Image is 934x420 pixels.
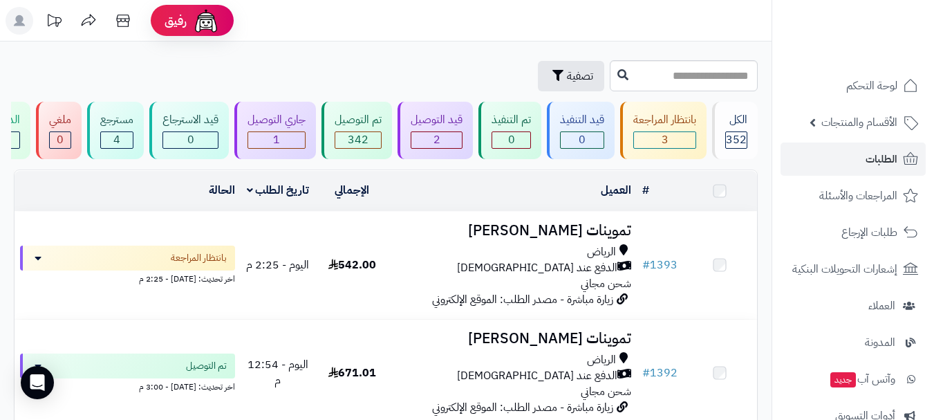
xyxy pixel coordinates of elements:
span: 0 [57,131,64,148]
a: تاريخ الطلب [247,182,310,199]
a: مسترجع 4 [84,102,147,159]
div: بانتظار المراجعة [633,112,696,128]
a: وآتس آبجديد [781,363,926,396]
div: 3 [634,132,695,148]
div: قيد الاسترجاع [162,112,218,128]
a: قيد الاسترجاع 0 [147,102,232,159]
span: تم التوصيل [186,359,227,373]
span: 2 [433,131,440,148]
span: 0 [187,131,194,148]
a: إشعارات التحويلات البنكية [781,253,926,286]
span: 342 [348,131,368,148]
a: الحالة [209,182,235,199]
div: 0 [50,132,71,148]
span: شحن مجاني [581,383,631,400]
div: اخر تحديث: [DATE] - 3:00 م [20,378,235,393]
a: المدونة [781,326,926,359]
span: اليوم - 2:25 م [246,257,309,273]
span: الدفع عند [DEMOGRAPHIC_DATA] [457,368,617,384]
span: الدفع عند [DEMOGRAPHIC_DATA] [457,260,617,276]
div: 0 [492,132,530,148]
div: مسترجع [100,112,133,128]
span: بانتظار المراجعة [171,251,227,265]
a: تم التنفيذ 0 [476,102,544,159]
span: 4 [113,131,120,148]
div: 2 [411,132,462,148]
span: طلبات الإرجاع [841,223,897,242]
div: Open Intercom Messenger [21,366,54,399]
h3: تموينات [PERSON_NAME] [395,331,631,347]
a: ملغي 0 [33,102,84,159]
span: # [642,365,650,381]
a: جاري التوصيل 1 [232,102,319,159]
div: 0 [561,132,604,148]
span: جديد [830,372,856,387]
span: الطلبات [866,149,897,169]
div: تم التوصيل [335,112,382,128]
a: #1392 [642,365,678,381]
div: ملغي [49,112,71,128]
span: زيارة مباشرة - مصدر الطلب: الموقع الإلكتروني [432,399,613,416]
div: 342 [335,132,381,148]
span: المراجعات والأسئلة [819,186,897,206]
span: رفيق [165,12,187,29]
button: تصفية [538,61,604,91]
span: شحن مجاني [581,275,631,292]
span: إشعارات التحويلات البنكية [792,259,897,279]
div: جاري التوصيل [247,112,306,128]
a: طلبات الإرجاع [781,216,926,249]
span: اليوم - 12:54 م [247,356,308,389]
div: قيد التنفيذ [560,112,604,128]
div: 4 [101,132,133,148]
a: العميل [601,182,631,199]
a: بانتظار المراجعة 3 [617,102,709,159]
span: تصفية [567,68,593,84]
span: الرياض [587,244,616,260]
span: الرياض [587,352,616,368]
a: الطلبات [781,143,926,176]
a: قيد التوصيل 2 [395,102,476,159]
img: ai-face.png [192,7,220,35]
span: 1 [273,131,280,148]
div: 0 [163,132,218,148]
a: العملاء [781,289,926,322]
a: #1393 [642,257,678,273]
a: تم التوصيل 342 [319,102,395,159]
span: # [642,257,650,273]
span: 0 [579,131,586,148]
h3: تموينات [PERSON_NAME] [395,223,631,239]
span: 352 [726,131,747,148]
a: المراجعات والأسئلة [781,179,926,212]
div: قيد التوصيل [411,112,463,128]
span: العملاء [868,296,895,316]
span: 671.01 [328,365,376,381]
img: logo-2.png [840,39,921,68]
a: الإجمالي [335,182,369,199]
div: الكل [725,112,747,128]
span: وآتس آب [829,369,895,389]
span: الأقسام والمنتجات [821,113,897,132]
a: الكل352 [709,102,760,159]
span: 0 [508,131,515,148]
span: لوحة التحكم [846,76,897,95]
a: # [642,182,649,199]
a: تحديثات المنصة [37,7,71,38]
div: تم التنفيذ [492,112,531,128]
div: اخر تحديث: [DATE] - 2:25 م [20,271,235,285]
div: 1 [248,132,305,148]
span: 542.00 [328,257,376,273]
span: المدونة [865,333,895,352]
a: قيد التنفيذ 0 [544,102,617,159]
a: لوحة التحكم [781,69,926,102]
span: 3 [662,131,669,148]
span: زيارة مباشرة - مصدر الطلب: الموقع الإلكتروني [432,291,613,308]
